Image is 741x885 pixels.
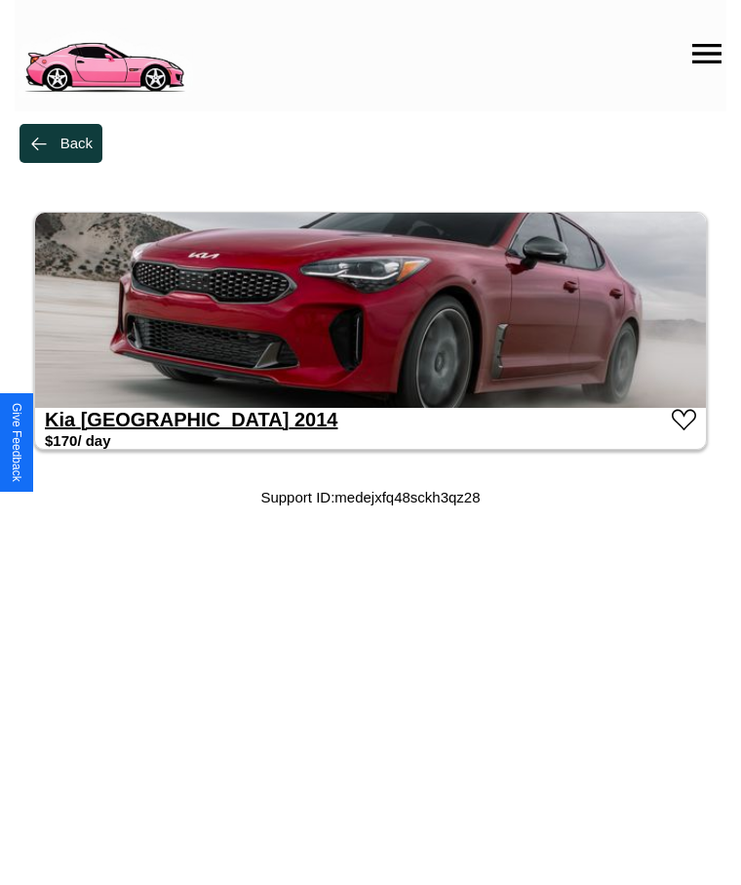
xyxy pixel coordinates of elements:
a: Kia [GEOGRAPHIC_DATA] 2014 [45,409,337,430]
div: Give Feedback [10,403,23,482]
img: logo [15,10,193,98]
button: Back [19,124,102,163]
p: Support ID: medejxfq48sckh3qz28 [260,484,480,510]
div: Back [60,135,93,151]
h3: $ 170 / day [45,432,111,449]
